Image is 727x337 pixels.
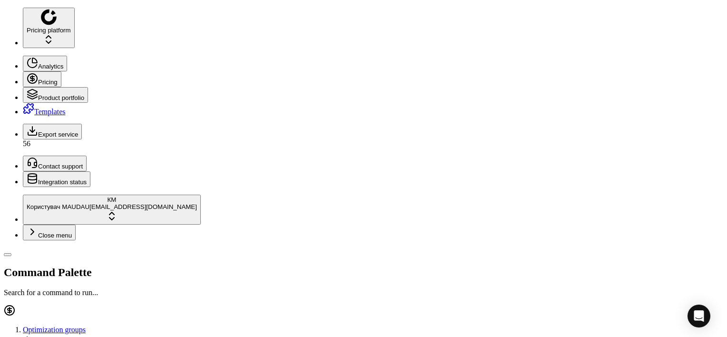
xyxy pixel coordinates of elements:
[4,266,723,279] h2: Command Palette
[23,195,201,225] button: КMКористувач MAUDAU[EMAIL_ADDRESS][DOMAIN_NAME]
[23,326,86,334] a: Optimization groups
[89,203,197,210] span: [EMAIL_ADDRESS][DOMAIN_NAME]
[4,253,11,256] button: Toggle Sidebar
[23,8,75,48] button: Pricing platform
[38,232,72,239] span: Close menu
[108,196,117,203] span: КM
[38,79,58,86] span: Pricing
[23,87,88,103] button: Product portfolio
[23,108,66,116] a: Templates
[688,305,710,327] div: Open Intercom Messenger
[4,288,723,297] p: Search for a command to run...
[38,131,78,138] span: Export service
[23,225,76,240] button: Close menu
[38,94,84,101] span: Product portfolio
[23,171,90,187] button: Integration status
[34,108,66,116] span: Templates
[27,27,71,34] span: Pricing platform
[38,163,83,170] span: Contact support
[23,139,723,148] div: 56
[38,63,63,70] span: Analytics
[23,124,82,139] button: Export service
[27,203,89,210] span: Користувач MAUDAU
[23,56,67,71] button: Analytics
[38,178,87,186] span: Integration status
[23,156,87,171] button: Contact support
[23,71,61,87] button: Pricing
